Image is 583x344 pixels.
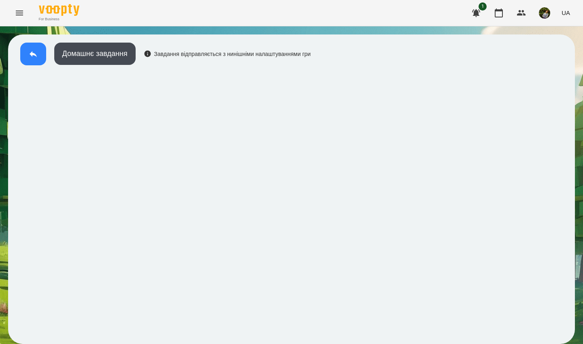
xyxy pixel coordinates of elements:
[558,5,573,20] button: UA
[39,4,79,16] img: Voopty Logo
[562,9,570,17] span: UA
[144,50,311,58] div: Завдання відправляється з нинішніми налаштуваннями гри
[539,7,550,19] img: b75e9dd987c236d6cf194ef640b45b7d.jpg
[479,2,487,11] span: 1
[54,43,136,65] button: Домашнє завдання
[10,3,29,23] button: Menu
[39,17,79,22] span: For Business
